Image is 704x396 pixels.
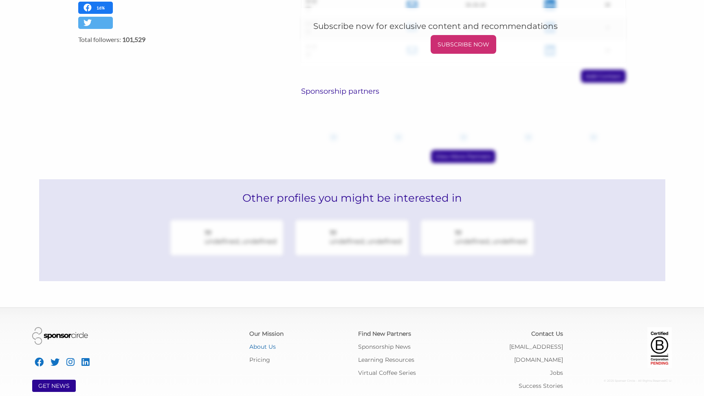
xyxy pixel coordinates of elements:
a: Jobs [550,369,563,376]
p: SUBSCRIBE NOW [434,38,493,51]
a: Success Stories [519,382,563,389]
a: Learning Resources [358,356,414,363]
h5: Subscribe now for exclusive content and recommendations [313,20,614,32]
span: C: U: [666,379,672,383]
a: Pricing [249,356,270,363]
a: Contact Us [531,330,563,337]
strong: 101,529 [122,35,145,43]
h2: Other profiles you might be interested in [39,179,665,217]
a: Our Mission [249,330,284,337]
img: Sponsor Circle Logo [32,327,88,345]
a: Find New Partners [358,330,411,337]
a: [EMAIL_ADDRESS][DOMAIN_NAME] [509,343,563,363]
a: SUBSCRIBE NOW [313,35,614,54]
p: 16% [97,4,107,12]
a: GET NEWS [38,382,70,389]
a: Sponsorship News [358,343,411,350]
img: Certified Corporation Pending Logo [647,327,672,368]
label: Total followers: [78,35,253,43]
h6: Sponsorship partners [301,87,626,96]
div: © 2025 Sponsor Circle - All Rights Reserved [575,374,672,387]
a: About Us [249,343,276,350]
a: Virtual Coffee Series [358,369,416,376]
